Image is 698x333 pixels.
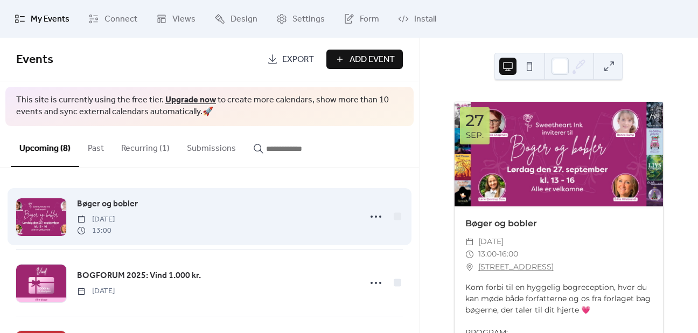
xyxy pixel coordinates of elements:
[360,13,379,26] span: Form
[16,48,53,72] span: Events
[259,50,322,69] a: Export
[77,198,138,211] span: Bøger og bobler
[478,261,554,274] a: [STREET_ADDRESS]
[31,13,69,26] span: My Events
[499,248,518,261] span: 16:00
[478,235,504,248] span: [DATE]
[80,4,145,33] a: Connect
[465,113,484,129] div: 27
[231,13,257,26] span: Design
[77,269,201,283] a: BOGFORUM 2025: Vind 1.000 kr.
[466,131,484,139] div: sep.
[497,248,499,261] span: -
[336,4,387,33] a: Form
[77,197,138,211] a: Bøger og bobler
[350,53,395,66] span: Add Event
[465,261,474,274] div: ​
[465,235,474,248] div: ​
[172,13,196,26] span: Views
[79,126,113,166] button: Past
[455,217,663,230] div: Bøger og bobler
[465,248,474,261] div: ​
[165,92,216,108] a: Upgrade now
[77,286,115,297] span: [DATE]
[268,4,333,33] a: Settings
[77,269,201,282] span: BOGFORUM 2025: Vind 1.000 kr.
[16,94,403,119] span: This site is currently using the free tier. to create more calendars, show more than 10 events an...
[113,126,178,166] button: Recurring (1)
[282,53,314,66] span: Export
[11,126,79,167] button: Upcoming (8)
[6,4,78,33] a: My Events
[478,248,497,261] span: 13:00
[326,50,403,69] button: Add Event
[390,4,444,33] a: Install
[178,126,245,166] button: Submissions
[104,13,137,26] span: Connect
[206,4,266,33] a: Design
[77,225,115,237] span: 13:00
[148,4,204,33] a: Views
[292,13,325,26] span: Settings
[414,13,436,26] span: Install
[77,214,115,225] span: [DATE]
